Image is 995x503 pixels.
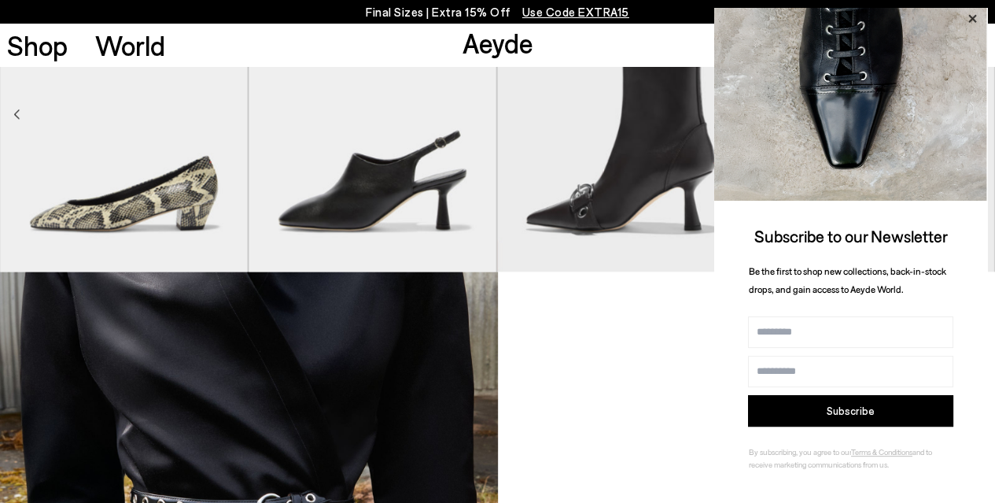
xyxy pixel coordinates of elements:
div: Previous slide [13,105,20,124]
span: By subscribing, you agree to our [749,447,851,457]
p: Final Sizes | Extra 15% Off [366,2,629,22]
a: Terms & Conditions [851,447,912,457]
span: Subscribe to our Newsletter [754,226,948,246]
a: Shop [7,31,68,59]
button: Subscribe [748,395,953,427]
span: Be the first to shop new collections, back-in-stock drops, and gain access to Aeyde World. [749,265,946,294]
a: World [95,31,165,59]
img: ca3f721fb6ff708a270709c41d776025.jpg [714,4,987,201]
span: Navigate to /collections/ss25-final-sizes [522,5,629,19]
a: Aeyde [462,26,533,59]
